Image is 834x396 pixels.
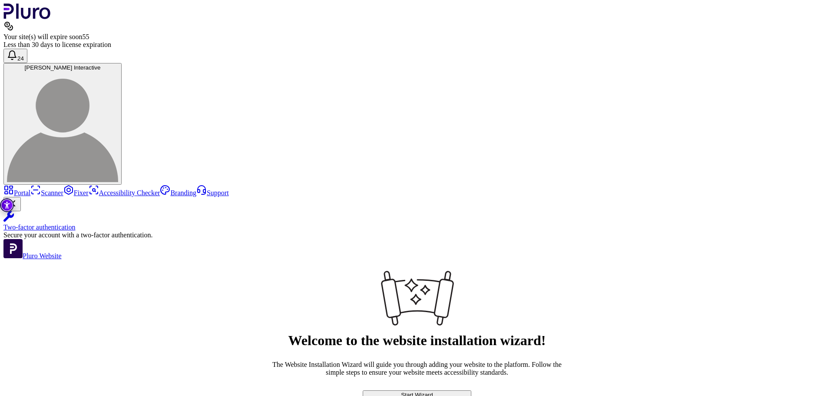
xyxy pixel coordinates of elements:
[89,189,160,196] a: Accessibility Checker
[265,361,569,376] p: The Website Installation Wizard will guide you through adding your website to the platform. Follo...
[7,71,118,182] img: Leos Interactive
[82,33,89,40] span: 55
[25,64,101,71] span: [PERSON_NAME] Interactive
[3,223,831,231] div: Two-factor authentication
[3,211,831,231] a: Two-factor authentication
[17,55,24,62] span: 24
[3,13,51,20] a: Logo
[3,33,831,41] div: Your site(s) will expire soon
[288,333,546,349] h1: Welcome to the website installation wizard!
[3,189,30,196] a: Portal
[3,197,21,211] button: Close Two-factor authentication notification
[3,231,831,239] div: Secure your account with a two-factor authentication.
[3,63,122,185] button: [PERSON_NAME] InteractiveLeos Interactive
[3,252,62,260] a: Open Pluro Website
[3,185,831,260] aside: Sidebar menu
[63,189,89,196] a: Fixer
[3,41,831,49] div: Less than 30 days to license expiration
[3,49,27,63] button: Open notifications, you have 24 new notifications
[30,189,63,196] a: Scanner
[160,189,196,196] a: Branding
[196,189,229,196] a: Support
